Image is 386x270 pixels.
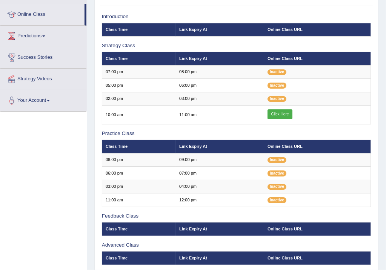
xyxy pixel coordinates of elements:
[0,26,86,44] a: Predictions
[102,106,176,124] td: 10:00 am
[176,153,264,167] td: 09:00 pm
[268,157,286,163] span: Inactive
[102,167,176,180] td: 06:00 pm
[102,65,176,78] td: 07:00 pm
[176,167,264,180] td: 07:00 pm
[268,109,292,119] a: Click Here
[102,14,371,20] h3: Introduction
[176,79,264,92] td: 06:00 pm
[268,83,286,88] span: Inactive
[102,23,176,36] th: Class Time
[268,96,286,102] span: Inactive
[102,213,371,219] h3: Feedback Class
[0,47,86,66] a: Success Stories
[102,92,176,105] td: 02:00 pm
[102,52,176,65] th: Class Time
[102,222,176,236] th: Class Time
[102,242,371,248] h3: Advanced Class
[176,252,264,265] th: Link Expiry At
[264,52,371,65] th: Online Class URL
[102,131,371,137] h3: Practice Class
[102,153,176,167] td: 08:00 pm
[176,52,264,65] th: Link Expiry At
[102,180,176,193] td: 03:00 pm
[176,65,264,78] td: 08:00 pm
[176,92,264,105] td: 03:00 pm
[268,197,286,203] span: Inactive
[176,106,264,124] td: 11:00 am
[268,184,286,190] span: Inactive
[102,79,176,92] td: 05:00 pm
[102,193,176,207] td: 11:00 am
[176,180,264,193] td: 04:00 pm
[268,69,286,75] span: Inactive
[264,23,371,36] th: Online Class URL
[268,170,286,176] span: Inactive
[176,193,264,207] td: 12:00 pm
[0,4,85,23] a: Online Class
[102,140,176,153] th: Class Time
[0,69,86,87] a: Strategy Videos
[102,252,176,265] th: Class Time
[264,252,371,265] th: Online Class URL
[264,140,371,153] th: Online Class URL
[176,23,264,36] th: Link Expiry At
[102,43,371,49] h3: Strategy Class
[176,140,264,153] th: Link Expiry At
[176,222,264,236] th: Link Expiry At
[264,222,371,236] th: Online Class URL
[0,90,86,109] a: Your Account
